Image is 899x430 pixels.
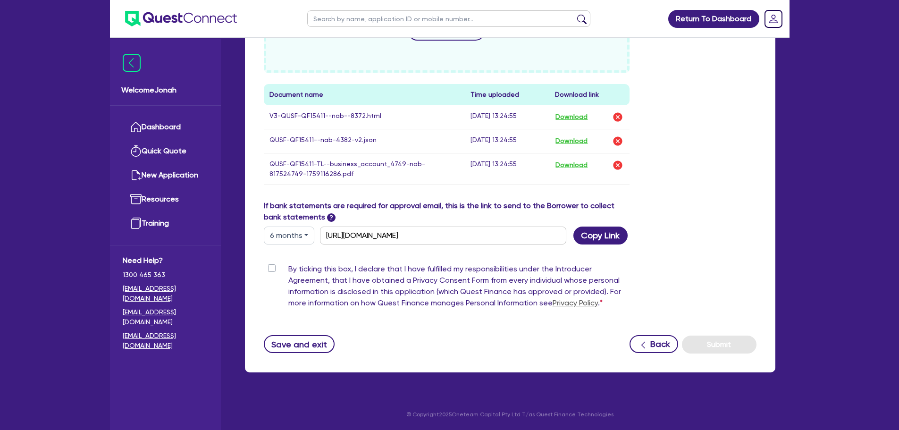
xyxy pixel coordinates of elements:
img: delete-icon [612,135,623,147]
td: [DATE] 13:24:55 [465,105,549,129]
input: Search by name, application ID or mobile number... [307,10,590,27]
p: © Copyright 2025 Oneteam Capital Pty Ltd T/as Quest Finance Technologies [238,410,782,419]
img: resources [130,194,142,205]
td: QUSF-QF15411-TL--business_account_4749-nab-817524749-1759116286.pdf [264,153,465,185]
button: Save and exit [264,335,335,353]
button: Download [555,135,588,147]
img: training [130,218,142,229]
span: Need Help? [123,255,208,266]
label: If bank statements are required for approval email, this is the link to send to the Borrower to c... [264,200,630,223]
span: Welcome Jonah [121,84,210,96]
span: ? [327,213,336,222]
td: [DATE] 13:24:55 [465,153,549,185]
td: QUSF-QF15411--nab-4382-v2.json [264,129,465,153]
a: Privacy Policy [553,298,598,307]
button: Download [555,159,588,171]
a: Resources [123,187,208,211]
th: Document name [264,84,465,105]
th: Time uploaded [465,84,549,105]
button: Dropdown toggle [264,227,314,245]
img: icon-menu-close [123,54,141,72]
label: By ticking this box, I declare that I have fulfilled my responsibilities under the Introducer Agr... [288,263,630,312]
button: Download [555,111,588,123]
img: delete-icon [612,160,623,171]
a: Training [123,211,208,236]
a: Dashboard [123,115,208,139]
a: Quick Quote [123,139,208,163]
a: [EMAIL_ADDRESS][DOMAIN_NAME] [123,284,208,304]
span: 1300 465 363 [123,270,208,280]
button: Submit [682,336,756,354]
td: [DATE] 13:24:55 [465,129,549,153]
a: Return To Dashboard [668,10,759,28]
a: [EMAIL_ADDRESS][DOMAIN_NAME] [123,307,208,327]
a: Dropdown toggle [761,7,786,31]
a: New Application [123,163,208,187]
img: quest-connect-logo-blue [125,11,237,26]
img: new-application [130,169,142,181]
th: Download link [549,84,630,105]
img: delete-icon [612,111,623,123]
button: Back [630,335,678,353]
td: V3-QUSF-QF15411--nab--8372.html [264,105,465,129]
a: [EMAIL_ADDRESS][DOMAIN_NAME] [123,331,208,351]
img: quick-quote [130,145,142,157]
button: Copy Link [573,227,628,245]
